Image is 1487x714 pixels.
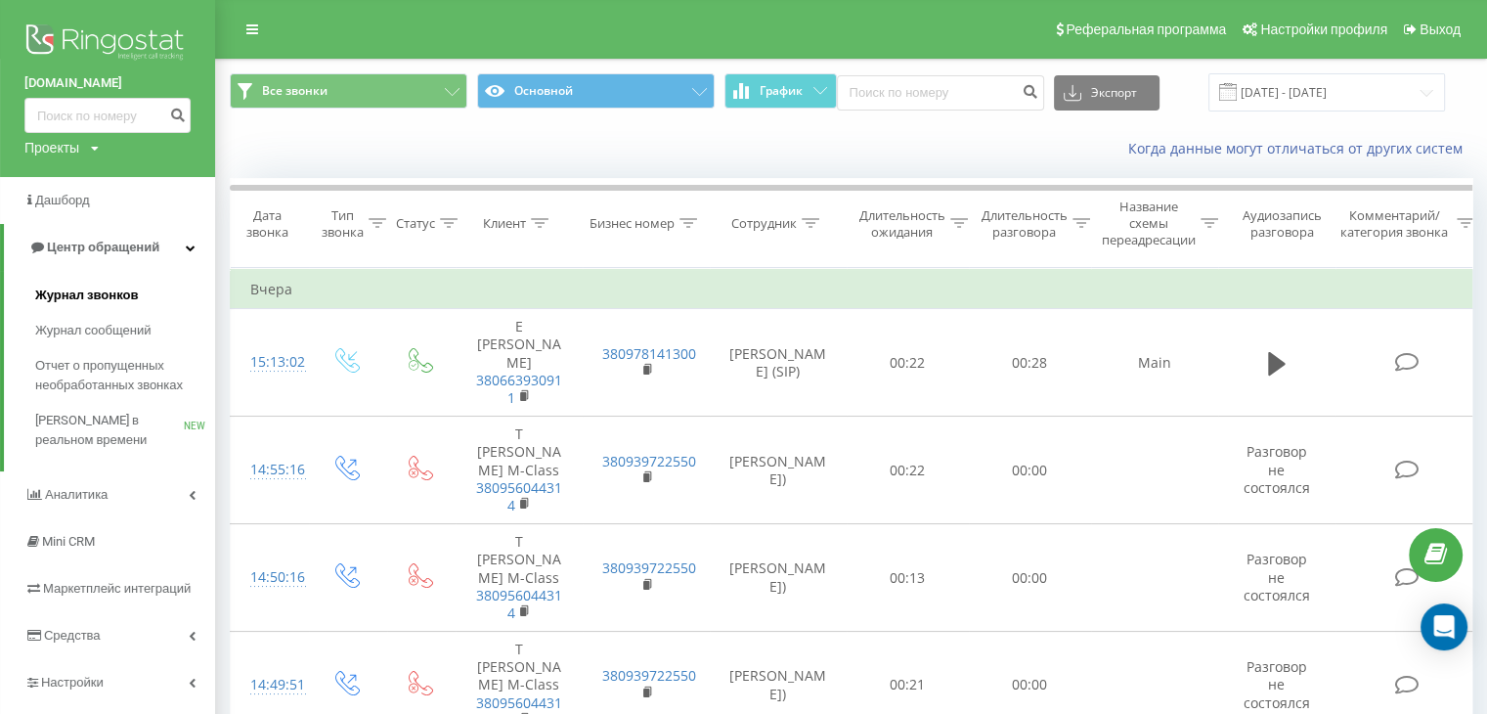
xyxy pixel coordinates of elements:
td: 00:22 [847,309,969,417]
div: Длительность разговора [982,207,1068,241]
span: Разговор не состоялся [1244,657,1310,711]
div: Статус [396,215,435,232]
span: Журнал звонков [35,286,138,305]
span: Все звонки [262,83,328,99]
span: Центр обращений [47,240,159,254]
button: Основной [477,73,715,109]
td: [PERSON_NAME]) [710,524,847,632]
button: Экспорт [1054,75,1159,111]
a: Отчет о пропущенных необработанных звонках [35,348,215,403]
input: Поиск по номеру [837,75,1044,111]
span: Отчет о пропущенных необработанных звонках [35,356,205,395]
span: Реферальная программа [1066,22,1226,37]
a: 380978141300 [602,344,696,363]
td: 00:13 [847,524,969,632]
span: [PERSON_NAME] в реальном времени [35,411,184,450]
a: Журнал звонков [35,278,215,313]
input: Поиск по номеру [24,98,191,133]
div: Тип звонка [322,207,364,241]
img: Ringostat logo [24,20,191,68]
a: 380956044314 [476,478,562,514]
span: Настройки профиля [1260,22,1387,37]
span: Mini CRM [42,534,95,549]
a: [DOMAIN_NAME] [24,73,191,93]
td: 00:28 [969,309,1091,417]
div: Клиент [483,215,526,232]
a: [PERSON_NAME] в реальном времениNEW [35,403,215,458]
span: Маркетплейс интеграций [43,581,191,596]
div: 14:49:51 [250,666,289,704]
div: Дата звонка [231,207,303,241]
td: 00:22 [847,417,969,524]
div: 14:50:16 [250,558,289,597]
td: Main [1091,309,1218,417]
td: Т [PERSON_NAME] M-Class [456,417,583,524]
button: График [724,73,837,109]
td: 00:00 [969,524,1091,632]
a: Центр обращений [4,224,215,271]
div: Open Intercom Messenger [1421,603,1467,650]
td: Т [PERSON_NAME] M-Class [456,524,583,632]
a: 380939722550 [602,666,696,685]
td: Вчера [231,270,1482,309]
div: Название схемы переадресации [1102,199,1196,248]
a: 380956044314 [476,586,562,622]
a: 380939722550 [602,452,696,470]
button: Все звонки [230,73,467,109]
span: Журнал сообщений [35,321,151,340]
td: Е [PERSON_NAME] [456,309,583,417]
span: Аналитика [45,487,108,502]
a: 380663930911 [476,371,562,407]
span: Средства [44,628,101,643]
span: Разговор не состоялся [1244,550,1310,603]
span: Настройки [41,675,104,690]
div: Бизнес номер [590,215,675,232]
div: Длительность ожидания [859,207,945,241]
div: 15:13:02 [250,343,289,381]
span: Дашборд [35,193,90,207]
div: 14:55:16 [250,451,289,489]
div: Аудиозапись разговора [1235,207,1330,241]
a: Когда данные могут отличаться от других систем [1128,139,1472,157]
a: Журнал сообщений [35,313,215,348]
td: [PERSON_NAME] (SIP) [710,309,847,417]
a: 380939722550 [602,558,696,577]
span: Разговор не состоялся [1244,442,1310,496]
td: 00:00 [969,417,1091,524]
div: Сотрудник [731,215,797,232]
div: Комментарий/категория звонка [1337,207,1452,241]
span: График [760,84,803,98]
div: Проекты [24,138,79,157]
span: Выход [1420,22,1461,37]
td: [PERSON_NAME]) [710,417,847,524]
